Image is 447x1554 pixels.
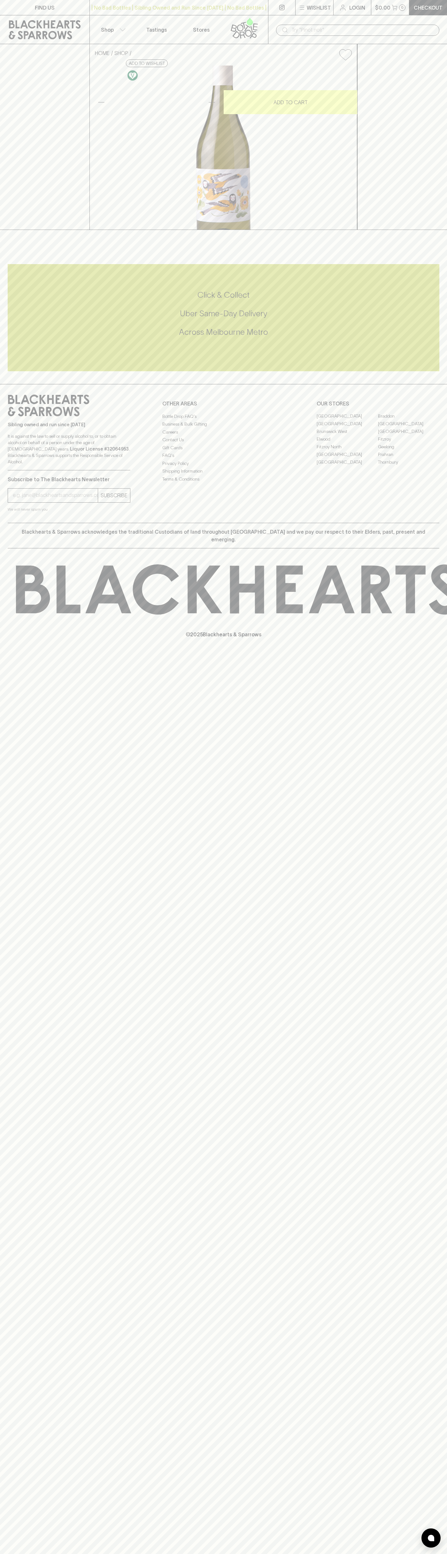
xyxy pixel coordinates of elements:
a: [GEOGRAPHIC_DATA] [317,412,378,420]
p: 0 [401,6,404,9]
a: [GEOGRAPHIC_DATA] [378,428,439,436]
a: Made without the use of any animal products. [126,69,139,82]
p: Tastings [146,26,167,34]
h5: Across Melbourne Metro [8,327,439,337]
p: Stores [193,26,210,34]
p: Wishlist [307,4,331,12]
a: Gift Cards [162,444,285,451]
strong: Liquor License #32064953 [70,446,129,451]
h5: Click & Collect [8,290,439,300]
a: Fitzroy North [317,443,378,451]
a: Brunswick West [317,428,378,436]
input: e.g. jane@blackheartsandsparrows.com.au [13,490,98,500]
p: OTHER AREAS [162,400,285,407]
p: Blackhearts & Sparrows acknowledges the traditional Custodians of land throughout [GEOGRAPHIC_DAT... [12,528,435,543]
a: Thornbury [378,459,439,466]
img: bubble-icon [428,1535,434,1541]
a: SHOP [114,50,128,56]
p: Sibling owned and run since [DATE] [8,421,130,428]
p: Subscribe to The Blackhearts Newsletter [8,475,130,483]
p: OUR STORES [317,400,439,407]
p: We will never spam you [8,506,130,513]
a: Stores [179,15,224,44]
a: [GEOGRAPHIC_DATA] [378,420,439,428]
a: Contact Us [162,436,285,444]
a: Shipping Information [162,467,285,475]
a: Elwood [317,436,378,443]
a: Business & Bulk Gifting [162,420,285,428]
a: HOME [95,50,110,56]
div: Call to action block [8,264,439,371]
a: [GEOGRAPHIC_DATA] [317,420,378,428]
a: [GEOGRAPHIC_DATA] [317,459,378,466]
button: Shop [90,15,135,44]
p: $0.00 [375,4,390,12]
a: Privacy Policy [162,459,285,467]
h5: Uber Same-Day Delivery [8,308,439,319]
p: Login [349,4,365,12]
a: Prahran [378,451,439,459]
p: FIND US [35,4,55,12]
a: Careers [162,428,285,436]
p: SUBSCRIBE [101,491,127,499]
button: Add to wishlist [126,59,168,67]
a: [GEOGRAPHIC_DATA] [317,451,378,459]
img: 41708.png [90,66,357,230]
input: Try "Pinot noir" [291,25,434,35]
a: Terms & Conditions [162,475,285,483]
button: SUBSCRIBE [98,489,130,502]
a: Braddon [378,412,439,420]
button: Add to wishlist [337,47,354,63]
a: Fitzroy [378,436,439,443]
a: Bottle Drop FAQ's [162,412,285,420]
p: ADD TO CART [274,98,308,106]
p: Shop [101,26,114,34]
p: Checkout [414,4,443,12]
button: ADD TO CART [224,90,357,114]
a: Geelong [378,443,439,451]
a: Tastings [134,15,179,44]
a: FAQ's [162,452,285,459]
img: Vegan [127,70,138,81]
p: It is against the law to sell or supply alcohol to, or to obtain alcohol on behalf of a person un... [8,433,130,465]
